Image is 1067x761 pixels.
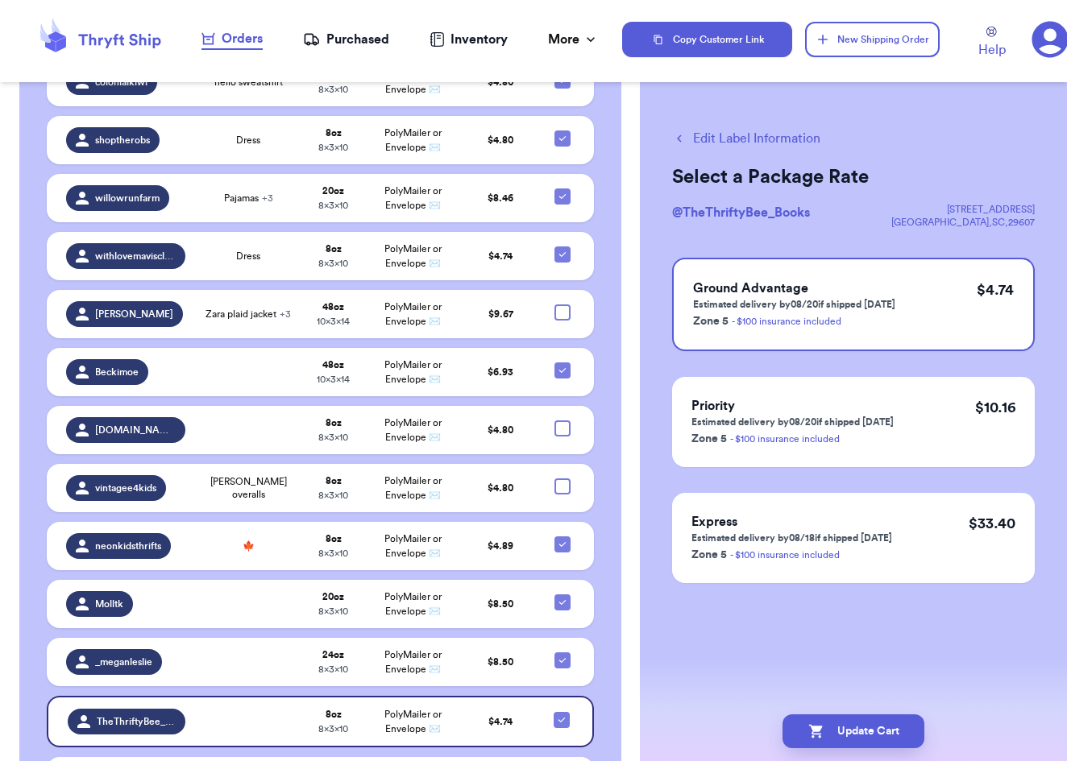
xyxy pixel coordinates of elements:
[691,531,892,544] p: Estimated delivery by 08/18 if shipped [DATE]
[691,433,727,445] span: Zone 5
[891,216,1035,229] div: [GEOGRAPHIC_DATA] , SC , 29607
[384,650,442,674] span: PolyMailer or Envelope ✉️
[322,592,344,602] strong: 20 oz
[978,27,1006,60] a: Help
[326,709,342,719] strong: 8 oz
[691,399,735,412] span: Priority
[318,85,348,94] span: 8 x 3 x 10
[488,483,513,493] span: $ 4.80
[236,134,260,147] span: Dress
[978,40,1006,60] span: Help
[262,193,273,203] span: + 3
[488,717,513,726] span: $ 4.74
[326,128,342,138] strong: 8 oz
[322,186,344,196] strong: 20 oz
[891,203,1035,216] div: [STREET_ADDRESS]
[783,714,924,748] button: Update Cart
[317,374,350,384] span: 10 x 3 x 14
[975,396,1015,419] p: $ 10.16
[95,482,156,494] span: vintagee4kids
[672,129,820,148] button: Edit Label Information
[730,434,840,444] a: - $100 insurance included
[384,709,442,734] span: PolyMailer or Envelope ✉️
[488,657,513,667] span: $ 8.50
[322,360,344,370] strong: 48 oz
[95,424,176,436] span: [DOMAIN_NAME]
[95,366,139,378] span: Beckimoe
[548,30,599,49] div: More
[95,656,152,668] span: _meganleslie
[384,302,442,326] span: PolyMailer or Envelope ✉️
[384,186,442,210] span: PolyMailer or Envelope ✉️
[95,76,147,89] span: colonialkiwi
[730,550,840,560] a: - $100 insurance included
[488,367,513,377] span: $ 6.93
[488,135,513,145] span: $ 4.80
[318,664,348,674] span: 8 x 3 x 10
[384,244,442,268] span: PolyMailer or Envelope ✉️
[805,22,940,57] button: New Shipping Order
[384,592,442,616] span: PolyMailer or Envelope ✉️
[95,540,161,552] span: neonkidsthrifts
[326,244,342,254] strong: 8 oz
[322,302,344,312] strong: 48 oz
[95,598,123,610] span: Molltk
[280,309,291,319] span: + 3
[693,282,808,295] span: Ground Advantage
[318,432,348,442] span: 8 x 3 x 10
[384,418,442,442] span: PolyMailer or Envelope ✉️
[95,192,160,205] span: willowrunfarm
[430,30,508,49] a: Inventory
[95,250,176,263] span: withlovemaviscloset
[384,128,442,152] span: PolyMailer or Envelope ✉️
[318,143,348,152] span: 8 x 3 x 10
[693,316,729,327] span: Zone 5
[318,490,348,500] span: 8 x 3 x 10
[318,548,348,558] span: 8 x 3 x 10
[488,425,513,435] span: $ 4.80
[201,29,263,50] a: Orders
[224,192,273,205] span: Pajamas
[977,279,1014,301] p: $ 4.74
[672,206,810,219] span: @ TheThriftyBee_Books
[384,476,442,500] span: PolyMailer or Envelope ✉️
[303,30,389,49] a: Purchased
[969,512,1015,535] p: $ 33.40
[317,316,350,326] span: 10 x 3 x 14
[318,724,348,734] span: 8 x 3 x 10
[318,258,348,268] span: 8 x 3 x 10
[488,309,513,319] span: $ 9.67
[326,534,342,544] strong: 8 oz
[318,201,348,210] span: 8 x 3 x 10
[214,76,283,89] span: hello sweatshirt
[693,298,895,311] p: Estimated delivery by 08/20 if shipped [DATE]
[384,360,442,384] span: PolyMailer or Envelope ✉️
[488,541,513,551] span: $ 4.89
[691,549,727,560] span: Zone 5
[206,308,291,321] span: Zara plaid jacket
[691,416,894,428] p: Estimated delivery by 08/20 if shipped [DATE]
[205,475,292,501] span: [PERSON_NAME] overalls
[201,29,263,48] div: Orders
[95,308,173,321] span: [PERSON_NAME]
[732,316,841,326] a: - $100 insurance included
[97,715,176,728] span: TheThriftyBee_Books
[243,540,255,552] span: 🍁
[622,22,791,57] button: Copy Customer Link
[384,534,442,558] span: PolyMailer or Envelope ✉️
[672,164,1035,190] h2: Select a Package Rate
[488,599,513,609] span: $ 8.50
[318,606,348,616] span: 8 x 3 x 10
[95,134,150,147] span: shoptherobs
[326,418,342,428] strong: 8 oz
[236,250,260,263] span: Dress
[322,650,344,660] strong: 24 oz
[488,251,513,261] span: $ 4.74
[488,77,513,87] span: $ 4.80
[488,193,513,203] span: $ 8.46
[691,515,737,528] span: Express
[326,476,342,486] strong: 8 oz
